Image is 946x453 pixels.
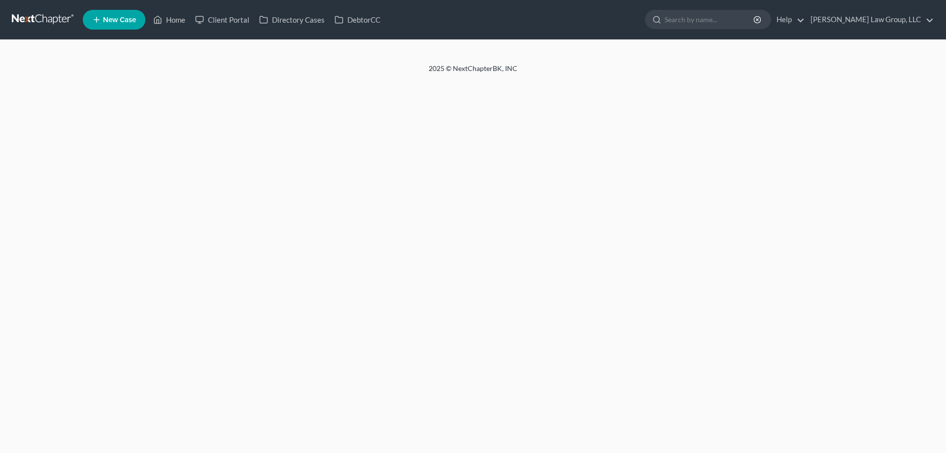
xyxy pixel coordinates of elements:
a: Help [772,11,805,29]
div: 2025 © NextChapterBK, INC [192,64,754,81]
a: Home [148,11,190,29]
a: DebtorCC [330,11,385,29]
a: Client Portal [190,11,254,29]
input: Search by name... [665,10,755,29]
a: [PERSON_NAME] Law Group, LLC [806,11,934,29]
span: New Case [103,16,136,24]
a: Directory Cases [254,11,330,29]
